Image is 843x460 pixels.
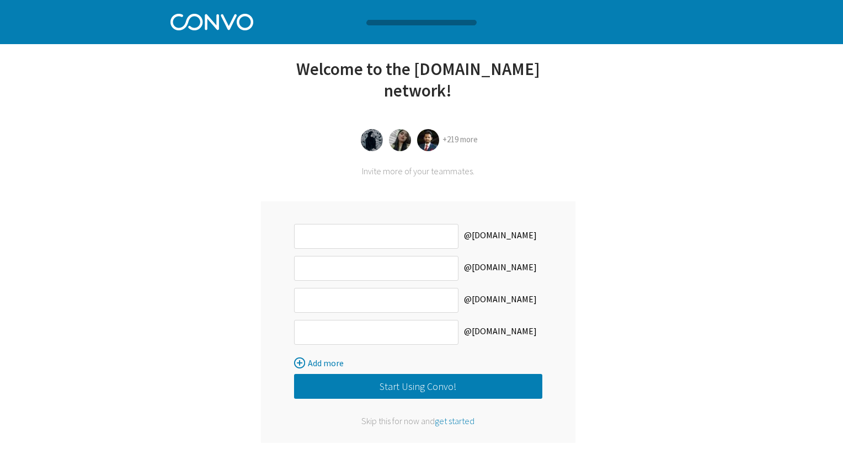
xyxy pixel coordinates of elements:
button: Start Using Convo! [294,374,542,399]
span: Add more [308,357,344,368]
div: Skip this for now and [294,415,542,426]
a: +219 more [442,134,478,145]
div: Welcome to the [DOMAIN_NAME] network! [261,58,575,115]
div: Invite more of your teammates. [261,165,575,176]
label: @[DOMAIN_NAME] [458,320,542,345]
label: @[DOMAIN_NAME] [458,288,542,313]
img: Areesha Khalil [361,129,383,151]
label: @[DOMAIN_NAME] [458,224,542,249]
img: Muhammad Bilal [417,129,439,151]
label: @[DOMAIN_NAME] [458,256,542,281]
img: Mishal Usman [389,129,411,151]
img: Convo Logo [170,11,253,30]
span: get started [435,415,474,426]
